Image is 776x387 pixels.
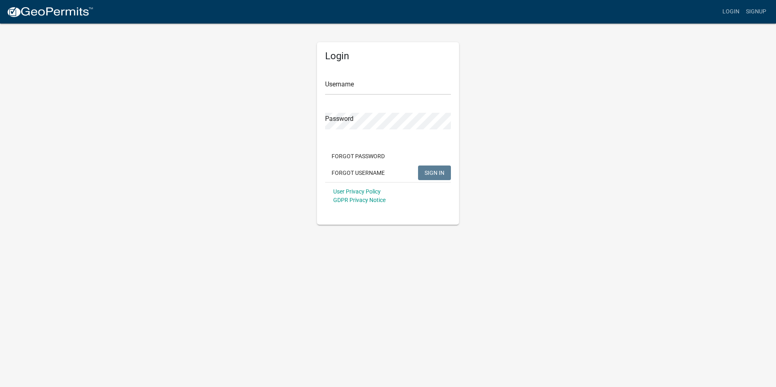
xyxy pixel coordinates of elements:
a: Signup [743,4,770,19]
button: Forgot Username [325,166,391,180]
a: GDPR Privacy Notice [333,197,386,203]
button: SIGN IN [418,166,451,180]
a: User Privacy Policy [333,188,381,195]
span: SIGN IN [425,169,444,176]
a: Login [719,4,743,19]
button: Forgot Password [325,149,391,163]
h5: Login [325,50,451,62]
